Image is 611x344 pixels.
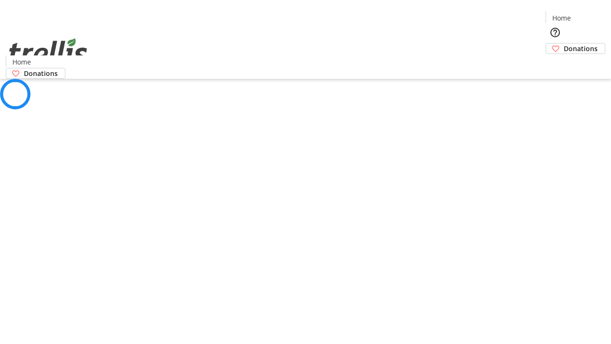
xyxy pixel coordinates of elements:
a: Home [6,57,37,67]
a: Home [546,13,577,23]
span: Donations [564,43,598,54]
span: Home [552,13,571,23]
span: Home [12,57,31,67]
span: Donations [24,68,58,78]
img: Orient E2E Organization dJUYfn6gM1's Logo [6,28,91,75]
button: Cart [546,54,565,73]
a: Donations [6,68,65,79]
a: Donations [546,43,605,54]
button: Help [546,23,565,42]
